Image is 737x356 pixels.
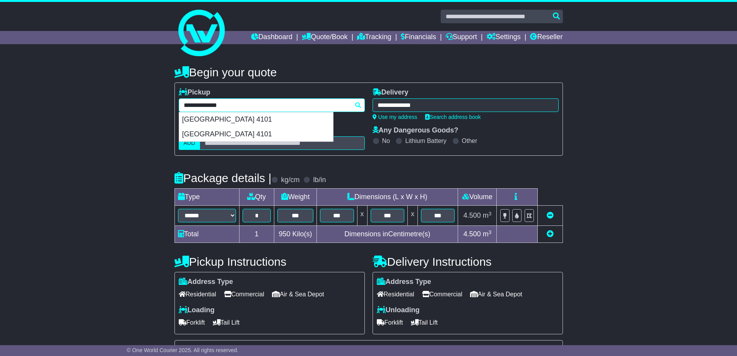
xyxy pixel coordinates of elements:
span: Air & Sea Depot [272,288,324,300]
div: [GEOGRAPHIC_DATA] 4101 [179,127,333,142]
td: Qty [239,189,274,206]
a: Support [446,31,477,44]
span: Air & Sea Depot [470,288,522,300]
span: Tail Lift [411,316,438,328]
span: Commercial [224,288,264,300]
label: Unloading [377,306,420,315]
td: Type [174,189,239,206]
label: AUD [179,136,200,150]
a: Dashboard [251,31,292,44]
label: Any Dangerous Goods? [373,126,458,135]
td: x [357,206,367,226]
a: Remove this item [547,212,554,219]
sup: 3 [489,229,492,235]
span: © One World Courier 2025. All rights reserved. [127,347,239,353]
td: Dimensions in Centimetre(s) [317,226,458,243]
span: 4.500 [463,230,481,238]
label: Address Type [179,278,233,286]
td: 1 [239,226,274,243]
a: Use my address [373,114,417,120]
span: Commercial [422,288,462,300]
label: No [382,137,390,144]
a: Quote/Book [302,31,347,44]
span: m [483,230,492,238]
span: 4.500 [463,212,481,219]
div: [GEOGRAPHIC_DATA] 4101 [179,112,333,127]
span: Residential [179,288,216,300]
a: Tracking [357,31,391,44]
a: Settings [487,31,521,44]
td: Weight [274,189,317,206]
label: Lithium Battery [405,137,446,144]
span: m [483,212,492,219]
td: Kilo(s) [274,226,317,243]
label: kg/cm [281,176,299,184]
h4: Pickup Instructions [174,255,365,268]
td: Volume [458,189,497,206]
td: Dimensions (L x W x H) [317,189,458,206]
td: Total [174,226,239,243]
label: Loading [179,306,215,315]
td: x [407,206,417,226]
span: 950 [279,230,291,238]
a: Financials [401,31,436,44]
span: Tail Lift [213,316,240,328]
h4: Delivery Instructions [373,255,563,268]
label: lb/in [313,176,326,184]
label: Address Type [377,278,431,286]
a: Reseller [530,31,563,44]
sup: 3 [489,211,492,217]
span: Forklift [179,316,205,328]
span: Residential [377,288,414,300]
h4: Package details | [174,172,272,184]
a: Add new item [547,230,554,238]
label: Other [462,137,477,144]
label: Pickup [179,88,210,97]
label: Delivery [373,88,409,97]
span: Forklift [377,316,403,328]
a: Search address book [425,114,481,120]
h4: Begin your quote [174,66,563,79]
